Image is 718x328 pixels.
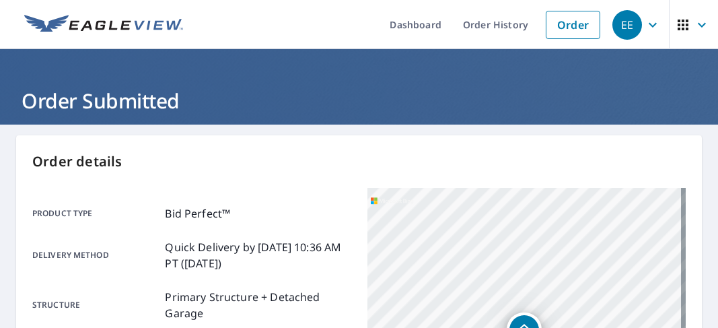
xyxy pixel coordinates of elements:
p: Delivery method [32,239,159,271]
p: Order details [32,152,686,172]
a: Order [546,11,600,39]
p: Quick Delivery by [DATE] 10:36 AM PT ([DATE]) [165,239,351,271]
div: EE [612,10,642,40]
p: Structure [32,289,159,321]
h1: Order Submitted [16,87,702,114]
p: Bid Perfect™ [165,205,230,222]
p: Product type [32,205,159,222]
p: Primary Structure + Detached Garage [165,289,351,321]
img: EV Logo [24,15,183,35]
